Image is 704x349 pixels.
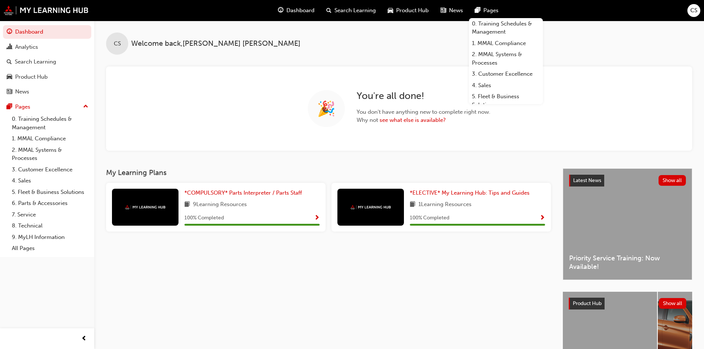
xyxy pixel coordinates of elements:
[410,214,449,222] span: 100 % Completed
[469,80,543,91] a: 4. Sales
[380,117,446,123] a: see what else is available?
[382,3,435,18] a: car-iconProduct Hub
[9,220,91,232] a: 8. Technical
[540,215,545,222] span: Show Progress
[569,298,686,309] a: Product HubShow all
[184,200,190,209] span: book-icon
[7,44,12,51] span: chart-icon
[418,200,472,209] span: 1 Learning Resources
[125,205,166,210] img: mmal
[9,175,91,187] a: 4. Sales
[9,187,91,198] a: 5. Fleet & Business Solutions
[573,300,602,307] span: Product Hub
[357,116,490,124] span: Why not
[435,3,469,18] a: news-iconNews
[184,189,302,196] span: *COMPULSORY* Parts Interpreter / Parts Staff
[15,58,56,66] div: Search Learning
[7,29,12,35] span: guage-icon
[15,73,48,81] div: Product Hub
[3,40,91,54] a: Analytics
[3,55,91,69] a: Search Learning
[469,3,504,18] a: pages-iconPages
[410,200,415,209] span: book-icon
[396,6,429,15] span: Product Hub
[3,100,91,114] button: Pages
[272,3,320,18] a: guage-iconDashboard
[81,334,87,343] span: prev-icon
[314,215,320,222] span: Show Progress
[314,213,320,223] button: Show Progress
[317,105,336,113] span: 🎉
[106,168,551,177] h3: My Learning Plans
[3,24,91,100] button: DashboardAnalyticsSearch LearningProduct HubNews
[7,74,12,81] span: car-icon
[449,6,463,15] span: News
[3,85,91,99] a: News
[357,108,490,116] span: You don't have anything new to complete right now.
[83,102,88,112] span: up-icon
[469,49,543,68] a: 2. MMAL Systems & Processes
[3,25,91,39] a: Dashboard
[278,6,283,15] span: guage-icon
[659,175,686,186] button: Show all
[193,200,247,209] span: 9 Learning Resources
[475,6,480,15] span: pages-icon
[469,18,543,38] a: 0. Training Schedules & Management
[320,3,382,18] a: search-iconSearch Learning
[7,104,12,110] span: pages-icon
[9,113,91,133] a: 0. Training Schedules & Management
[7,89,12,95] span: news-icon
[410,189,533,197] a: *ELECTIVE* My Learning Hub: Tips and Guides
[469,91,543,110] a: 5. Fleet & Business Solutions
[357,90,490,102] h2: You're all done!
[9,209,91,220] a: 7. Service
[326,6,331,15] span: search-icon
[573,177,601,184] span: Latest News
[569,175,686,187] a: Latest NewsShow all
[114,40,121,48] span: CS
[687,4,700,17] button: CS
[569,254,686,271] span: Priority Service Training: Now Available!
[184,214,224,222] span: 100 % Completed
[441,6,446,15] span: news-icon
[9,133,91,144] a: 1. MMAL Compliance
[483,6,499,15] span: Pages
[15,88,29,96] div: News
[388,6,393,15] span: car-icon
[286,6,314,15] span: Dashboard
[540,213,545,223] button: Show Progress
[410,189,530,196] span: *ELECTIVE* My Learning Hub: Tips and Guides
[659,298,687,309] button: Show all
[350,205,391,210] img: mmal
[9,243,91,254] a: All Pages
[334,6,376,15] span: Search Learning
[9,232,91,243] a: 9. MyLH Information
[184,189,305,197] a: *COMPULSORY* Parts Interpreter / Parts Staff
[15,103,30,111] div: Pages
[3,70,91,84] a: Product Hub
[131,40,300,48] span: Welcome back , [PERSON_NAME] [PERSON_NAME]
[690,6,697,15] span: CS
[7,59,12,65] span: search-icon
[9,164,91,175] a: 3. Customer Excellence
[15,43,38,51] div: Analytics
[469,68,543,80] a: 3. Customer Excellence
[563,168,692,280] a: Latest NewsShow allPriority Service Training: Now Available!
[4,6,89,15] img: mmal
[469,38,543,49] a: 1. MMAL Compliance
[9,198,91,209] a: 6. Parts & Accessories
[9,144,91,164] a: 2. MMAL Systems & Processes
